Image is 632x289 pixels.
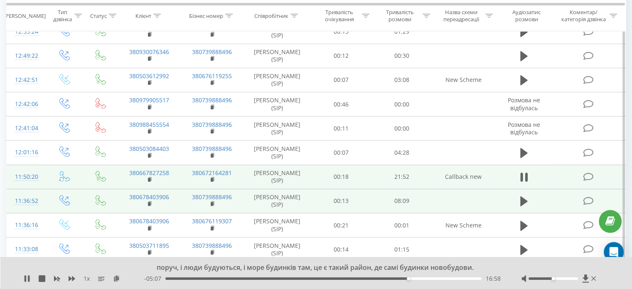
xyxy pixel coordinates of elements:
div: 12:49:22 [15,48,37,64]
div: 11:33:08 [15,241,37,257]
div: Open Intercom Messenger [604,242,624,262]
div: Accessibility label [407,277,410,280]
td: [PERSON_NAME] (SIP) [243,189,311,213]
td: 04:28 [371,141,432,165]
a: 380672164281 [192,169,232,177]
div: Назва схеми переадресації [440,9,483,23]
td: [PERSON_NAME] (SIP) [243,44,311,68]
td: 00:07 [311,141,371,165]
a: 380739888496 [192,145,232,153]
a: 380503711895 [129,242,169,249]
div: Аудіозапис розмови [502,9,551,23]
td: 00:00 [371,116,432,141]
a: 380678403906 [129,193,169,201]
td: New Scheme [432,213,494,237]
div: 11:50:20 [15,169,37,185]
a: 380676119307 [192,217,232,225]
td: [PERSON_NAME] (SIP) [243,92,311,116]
a: 380979905517 [129,96,169,104]
a: 380930076346 [129,48,169,56]
td: [PERSON_NAME] (SIP) [243,20,311,44]
td: 01:29 [371,20,432,44]
div: Тип дзвінка [52,9,72,23]
div: 12:01:16 [15,144,37,161]
div: 12:42:06 [15,96,37,112]
div: 12:41:04 [15,120,37,136]
td: 00:18 [311,165,371,189]
td: [PERSON_NAME] (SIP) [243,141,311,165]
div: Співробітник [254,12,288,19]
div: 12:53:24 [15,24,37,40]
a: 380988455554 [129,121,169,128]
td: [PERSON_NAME] (SIP) [243,237,311,262]
span: Розмова не відбулась [508,96,540,111]
td: New Scheme [432,68,494,92]
div: Клієнт [135,12,151,19]
td: 00:14 [311,237,371,262]
span: Розмова не відбулась [508,121,540,136]
a: 380739888496 [192,96,232,104]
td: 01:15 [371,237,432,262]
a: 380667827258 [129,169,169,177]
td: 00:01 [371,213,432,237]
td: 00:46 [311,92,371,116]
td: [PERSON_NAME] (SIP) [243,165,311,189]
a: 380503084403 [129,145,169,153]
div: 11:36:16 [15,217,37,233]
span: 16:58 [486,274,501,283]
td: [PERSON_NAME] (SIP) [243,68,311,92]
div: Тривалість розмови [379,9,421,23]
div: Статус [90,12,107,19]
div: Коментар/категорія дзвінка [559,9,607,23]
a: 380739888496 [192,24,232,32]
td: 00:00 [371,92,432,116]
div: Бізнес номер [189,12,223,19]
a: 380676119255 [192,72,232,80]
td: 21:52 [371,165,432,189]
a: 380503612992 [129,72,169,80]
a: 380739888496 [192,48,232,56]
span: 1 x [84,274,90,283]
a: 380739888496 [192,193,232,201]
a: 380678403906 [129,217,169,225]
td: [PERSON_NAME] (SIP) [243,116,311,141]
div: Accessibility label [551,277,555,280]
td: 00:13 [311,20,371,44]
span: - 05:07 [144,274,165,283]
td: 00:21 [311,213,371,237]
div: 11:36:52 [15,193,37,209]
td: 03:08 [371,68,432,92]
div: 12:42:51 [15,72,37,88]
td: 00:13 [311,189,371,213]
td: 00:30 [371,44,432,68]
a: 380739888496 [192,242,232,249]
td: 08:09 [371,189,432,213]
td: 00:07 [311,68,371,92]
div: поруч, і люди будуються, і море будинків там, це є такий район, де самі будинки новобудови. [81,263,541,272]
a: 380938336797 [129,24,169,32]
div: Тривалість очікування [319,9,360,23]
td: Callback new [432,165,494,189]
a: 380739888496 [192,121,232,128]
td: [PERSON_NAME] (SIP) [243,213,311,237]
div: [PERSON_NAME] [4,12,46,19]
td: 00:12 [311,44,371,68]
td: 00:11 [311,116,371,141]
